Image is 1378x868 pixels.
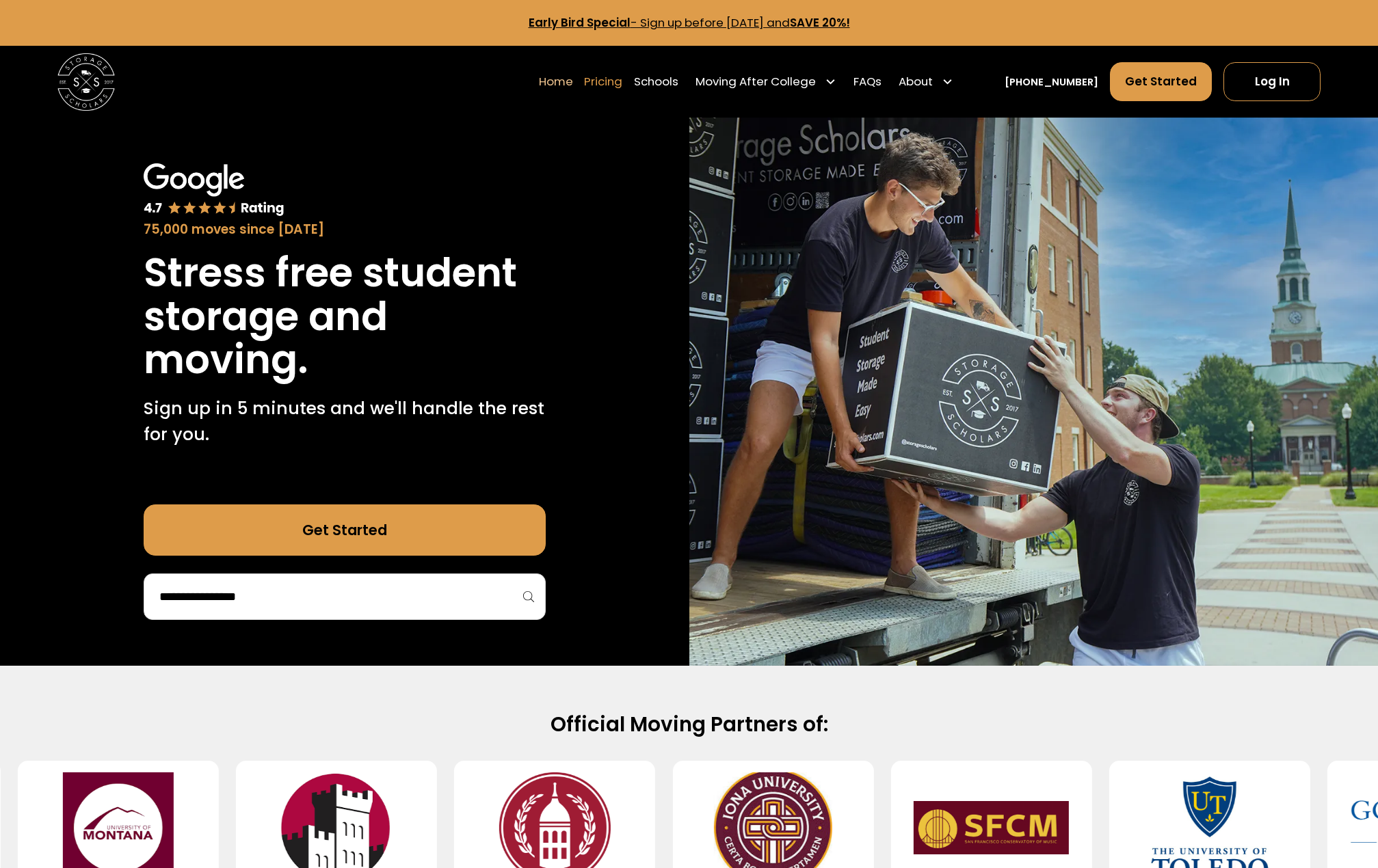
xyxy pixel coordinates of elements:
h1: Stress free student storage and moving. [144,251,546,381]
strong: Early Bird Special [529,14,631,31]
div: About [899,73,933,90]
img: Storage Scholars main logo [57,53,115,111]
a: Pricing [584,62,622,102]
a: [PHONE_NUMBER] [1005,74,1098,90]
div: Moving After College [695,73,816,90]
strong: SAVE 20%! [790,14,850,31]
a: Log In [1223,62,1321,101]
h2: Official Moving Partners of: [230,711,1149,737]
a: FAQs [853,62,882,102]
div: Moving After College [690,62,842,102]
img: Google 4.7 star rating [144,163,284,217]
a: Get Started [1110,62,1212,101]
a: Schools [634,62,678,102]
a: Home [539,62,573,102]
a: Get Started [144,504,546,556]
div: About [893,62,959,102]
p: Sign up in 5 minutes and we'll handle the rest for you. [144,396,546,448]
a: Early Bird Special- Sign up before [DATE] andSAVE 20%! [529,14,850,31]
div: 75,000 moves since [DATE] [144,220,546,239]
